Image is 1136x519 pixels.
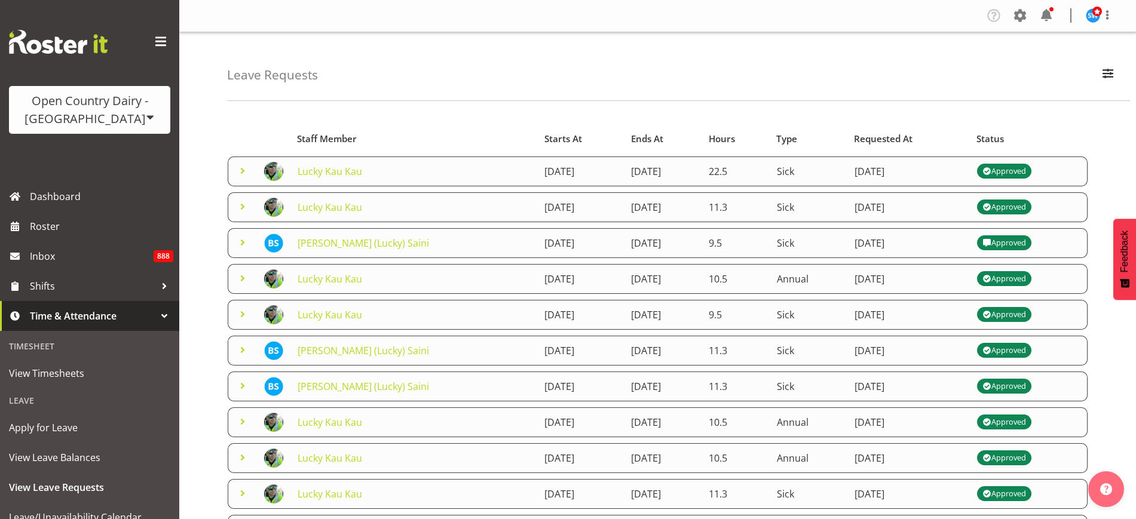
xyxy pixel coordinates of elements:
[298,452,362,465] a: Lucky Kau Kau
[770,156,847,186] td: Sick
[264,162,283,181] img: lucky-kau-kaub75bdeb4ebc3a1a5d501d68e79194433.png
[847,300,970,330] td: [DATE]
[854,132,913,146] span: Requested At
[770,300,847,330] td: Sick
[537,264,624,294] td: [DATE]
[982,164,1025,179] div: Approved
[624,443,702,473] td: [DATE]
[847,156,970,186] td: [DATE]
[770,228,847,258] td: Sick
[976,132,1004,146] span: Status
[264,341,283,360] img: bhupinder-saini8168.jpg
[537,228,624,258] td: [DATE]
[982,272,1025,286] div: Approved
[298,416,362,429] a: Lucky Kau Kau
[264,484,283,503] img: lucky-kau-kaub75bdeb4ebc3a1a5d501d68e79194433.png
[770,192,847,222] td: Sick
[264,234,283,253] img: bhupinder-saini8168.jpg
[702,336,769,366] td: 11.3
[537,371,624,401] td: [DATE]
[537,407,624,437] td: [DATE]
[537,300,624,330] td: [DATE]
[982,379,1025,394] div: Approved
[770,336,847,366] td: Sick
[770,264,847,294] td: Annual
[847,407,970,437] td: [DATE]
[30,307,155,325] span: Time & Attendance
[21,92,158,128] div: Open Country Dairy - [GEOGRAPHIC_DATA]
[770,371,847,401] td: Sick
[624,300,702,330] td: [DATE]
[537,192,624,222] td: [DATE]
[624,264,702,294] td: [DATE]
[297,132,357,146] span: Staff Member
[9,364,170,382] span: View Timesheets
[227,68,318,82] h4: Leave Requests
[847,228,970,258] td: [DATE]
[537,156,624,186] td: [DATE]
[982,451,1025,465] div: Approved
[624,336,702,366] td: [DATE]
[544,132,582,146] span: Starts At
[1119,231,1130,272] span: Feedback
[847,479,970,509] td: [DATE]
[702,156,769,186] td: 22.5
[1086,8,1100,23] img: steve-webb8258.jpg
[624,479,702,509] td: [DATE]
[264,413,283,432] img: lucky-kau-kaub75bdeb4ebc3a1a5d501d68e79194433.png
[982,308,1025,322] div: Approved
[30,247,154,265] span: Inbox
[776,132,797,146] span: Type
[702,264,769,294] td: 10.5
[702,371,769,401] td: 11.3
[298,201,362,214] a: Lucky Kau Kau
[298,380,429,393] a: [PERSON_NAME] (Lucky) Saini
[770,443,847,473] td: Annual
[264,305,283,324] img: lucky-kau-kaub75bdeb4ebc3a1a5d501d68e79194433.png
[702,443,769,473] td: 10.5
[631,132,663,146] span: Ends At
[770,479,847,509] td: Sick
[3,472,176,502] a: View Leave Requests
[1113,219,1136,300] button: Feedback - Show survey
[847,192,970,222] td: [DATE]
[537,443,624,473] td: [DATE]
[982,487,1025,501] div: Approved
[264,377,283,396] img: bhupinder-saini8168.jpg
[982,415,1025,429] div: Approved
[3,388,176,413] div: Leave
[298,237,429,250] a: [PERSON_NAME] (Lucky) Saini
[1095,62,1120,88] button: Filter Employees
[847,371,970,401] td: [DATE]
[154,250,173,262] span: 888
[702,228,769,258] td: 9.5
[264,449,283,468] img: lucky-kau-kaub75bdeb4ebc3a1a5d501d68e79194433.png
[9,30,108,54] img: Rosterit website logo
[624,371,702,401] td: [DATE]
[702,192,769,222] td: 11.3
[847,336,970,366] td: [DATE]
[702,300,769,330] td: 9.5
[537,336,624,366] td: [DATE]
[847,443,970,473] td: [DATE]
[3,334,176,358] div: Timesheet
[298,308,362,321] a: Lucky Kau Kau
[537,479,624,509] td: [DATE]
[298,165,362,178] a: Lucky Kau Kau
[770,407,847,437] td: Annual
[298,272,362,285] a: Lucky Kau Kau
[30,188,173,205] span: Dashboard
[709,132,735,146] span: Hours
[982,236,1025,250] div: Approved
[3,413,176,443] a: Apply for Leave
[9,449,170,466] span: View Leave Balances
[30,217,173,235] span: Roster
[30,277,155,295] span: Shifts
[264,269,283,288] img: lucky-kau-kaub75bdeb4ebc3a1a5d501d68e79194433.png
[9,478,170,496] span: View Leave Requests
[298,344,429,357] a: [PERSON_NAME] (Lucky) Saini
[624,192,702,222] td: [DATE]
[982,343,1025,358] div: Approved
[3,443,176,472] a: View Leave Balances
[847,264,970,294] td: [DATE]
